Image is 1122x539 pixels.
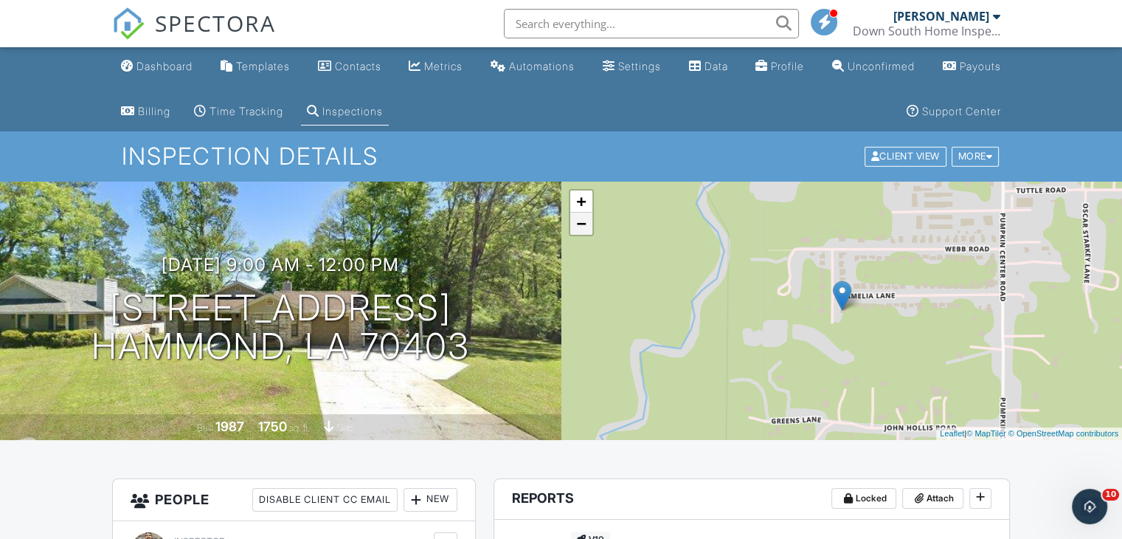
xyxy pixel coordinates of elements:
[209,105,283,117] div: Time Tracking
[683,53,734,80] a: Data
[289,422,310,433] span: sq. ft.
[424,60,463,72] div: Metrics
[922,105,1001,117] div: Support Center
[848,60,915,72] div: Unconfirmed
[115,98,176,126] a: Billing
[404,488,457,512] div: New
[570,190,592,213] a: Zoom in
[258,419,287,434] div: 1750
[115,53,198,80] a: Dashboard
[1102,489,1119,501] span: 10
[901,98,1007,126] a: Support Center
[162,255,399,275] h3: [DATE] 9:00 am - 12:00 pm
[1072,489,1107,524] iframe: Intercom live chat
[236,60,290,72] div: Templates
[215,53,296,80] a: Templates
[704,60,728,72] div: Data
[113,479,475,521] h3: People
[112,20,276,51] a: SPECTORA
[771,60,804,72] div: Profile
[937,53,1007,80] a: Payouts
[112,7,145,40] img: The Best Home Inspection Software - Spectora
[403,53,468,80] a: Metrics
[335,60,381,72] div: Contacts
[597,53,667,80] a: Settings
[570,213,592,235] a: Zoom out
[618,60,661,72] div: Settings
[826,53,921,80] a: Unconfirmed
[322,105,383,117] div: Inspections
[215,419,244,434] div: 1987
[863,150,950,161] a: Client View
[155,7,276,38] span: SPECTORA
[936,428,1122,440] div: |
[960,60,1001,72] div: Payouts
[865,147,946,167] div: Client View
[509,60,575,72] div: Automations
[91,289,470,367] h1: [STREET_ADDRESS] Hammond, LA 70403
[138,105,170,117] div: Billing
[136,60,193,72] div: Dashboard
[940,429,964,438] a: Leaflet
[952,147,1000,167] div: More
[853,24,1000,38] div: Down South Home Inspection, LLC
[188,98,289,126] a: Time Tracking
[197,422,213,433] span: Built
[336,422,353,433] span: slab
[966,429,1006,438] a: © MapTiler
[301,98,389,126] a: Inspections
[749,53,810,80] a: Company Profile
[312,53,387,80] a: Contacts
[122,143,1000,169] h1: Inspection Details
[485,53,581,80] a: Automations (Basic)
[252,488,398,512] div: Disable Client CC Email
[893,9,989,24] div: [PERSON_NAME]
[504,9,799,38] input: Search everything...
[1008,429,1118,438] a: © OpenStreetMap contributors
